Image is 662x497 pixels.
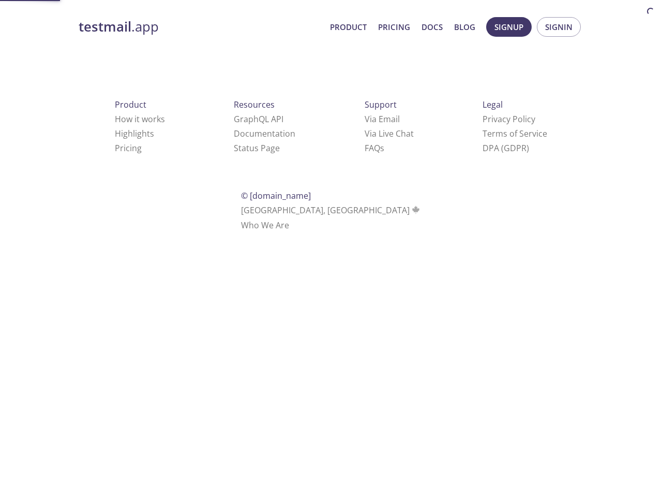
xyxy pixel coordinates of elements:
strong: testmail [79,18,131,36]
span: Signup [494,20,523,34]
span: Support [365,99,397,110]
a: Docs [422,20,443,34]
a: Documentation [234,128,295,139]
span: [GEOGRAPHIC_DATA], [GEOGRAPHIC_DATA] [241,204,422,216]
span: Resources [234,99,275,110]
a: How it works [115,113,165,125]
button: Signup [486,17,532,37]
a: FAQ [365,142,384,154]
a: Product [330,20,367,34]
a: Blog [454,20,475,34]
a: Terms of Service [483,128,547,139]
span: s [380,142,384,154]
a: Privacy Policy [483,113,535,125]
a: GraphQL API [234,113,283,125]
a: Pricing [115,142,142,154]
a: Highlights [115,128,154,139]
a: Who We Are [241,220,289,231]
span: Legal [483,99,503,110]
button: Signin [537,17,581,37]
span: Product [115,99,146,110]
a: testmail.app [79,18,322,36]
a: Via Email [365,113,400,125]
a: Status Page [234,142,280,154]
span: Signin [545,20,573,34]
span: © [DOMAIN_NAME] [241,190,311,201]
a: Pricing [378,20,410,34]
a: DPA (GDPR) [483,142,529,154]
a: Via Live Chat [365,128,414,139]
